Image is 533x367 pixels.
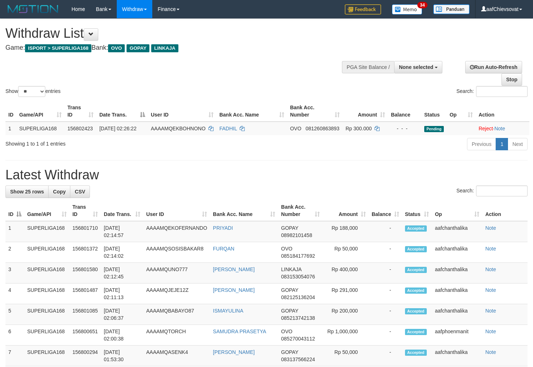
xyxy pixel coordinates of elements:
a: [PERSON_NAME] [213,287,255,293]
td: SUPERLIGA168 [24,221,70,242]
td: 156800651 [70,325,101,346]
th: Op: activate to sort column ascending [447,101,476,122]
th: Bank Acc. Number: activate to sort column ascending [278,200,323,221]
td: 156801372 [70,242,101,263]
td: SUPERLIGA168 [24,242,70,263]
a: Note [485,349,496,355]
a: Note [485,308,496,314]
td: aafchanthalika [432,221,482,242]
td: [DATE] 02:06:37 [101,304,143,325]
td: AAAAMQBABAYO87 [143,304,210,325]
th: User ID: activate to sort column ascending [143,200,210,221]
a: Copy [48,185,70,198]
select: Showentries [18,86,45,97]
th: Trans ID: activate to sort column ascending [65,101,96,122]
th: Amount: activate to sort column ascending [323,200,368,221]
div: PGA Site Balance / [342,61,394,73]
span: LINKAJA [281,266,301,272]
th: User ID: activate to sort column ascending [148,101,216,122]
th: Bank Acc. Number: activate to sort column ascending [287,101,343,122]
span: Copy 081260863893 to clipboard [306,126,339,131]
td: AAAAMQSOSISBAKAR8 [143,242,210,263]
td: 2 [5,242,24,263]
th: Bank Acc. Name: activate to sort column ascending [216,101,287,122]
button: None selected [394,61,442,73]
td: - [369,263,402,284]
span: Accepted [405,329,427,335]
a: Stop [501,73,522,86]
span: Accepted [405,288,427,294]
td: [DATE] 02:14:02 [101,242,143,263]
span: GOPAY [127,44,149,52]
label: Search: [456,86,528,97]
img: Button%20Memo.svg [392,4,422,15]
td: AAAAMQUNO777 [143,263,210,284]
th: Balance: activate to sort column ascending [369,200,402,221]
td: 156801085 [70,304,101,325]
span: CSV [75,189,85,195]
td: AAAAMQEKOFERNANDO [143,221,210,242]
label: Search: [456,185,528,196]
span: Accepted [405,246,427,252]
td: Rp 50,000 [323,242,368,263]
a: Next [508,138,528,150]
span: OVO [281,246,292,252]
td: 156801580 [70,263,101,284]
span: Show 25 rows [10,189,44,195]
span: OVO [108,44,125,52]
span: OVO [290,126,301,131]
td: - [369,221,402,242]
span: 156802423 [67,126,93,131]
a: Note [485,225,496,231]
span: Accepted [405,267,427,273]
a: Run Auto-Refresh [465,61,522,73]
th: Action [482,200,528,221]
th: Bank Acc. Name: activate to sort column ascending [210,200,278,221]
td: 6 [5,325,24,346]
th: Trans ID: activate to sort column ascending [70,200,101,221]
th: ID [5,101,16,122]
span: LINKAJA [151,44,178,52]
th: Game/API: activate to sort column ascending [24,200,70,221]
td: Rp 188,000 [323,221,368,242]
a: Note [485,266,496,272]
a: Note [485,329,496,334]
span: AAAAMQEKBOHNONO [151,126,206,131]
th: ID: activate to sort column descending [5,200,24,221]
h1: Withdraw List [5,26,348,41]
th: Op: activate to sort column ascending [432,200,482,221]
td: SUPERLIGA168 [24,263,70,284]
td: 156800294 [70,346,101,366]
td: [DATE] 01:53:30 [101,346,143,366]
img: Feedback.jpg [345,4,381,15]
td: aafchanthalika [432,346,482,366]
a: ISMAYULINA [213,308,243,314]
td: Rp 200,000 [323,304,368,325]
span: Accepted [405,308,427,314]
span: 34 [417,2,427,8]
span: GOPAY [281,349,298,355]
td: - [369,346,402,366]
td: 5 [5,304,24,325]
td: Rp 1,000,000 [323,325,368,346]
span: GOPAY [281,225,298,231]
td: aafchanthalika [432,263,482,284]
td: 3 [5,263,24,284]
th: Status [421,101,447,122]
td: 156801710 [70,221,101,242]
a: SAMUDRA PRASETYA [213,329,266,334]
a: Note [485,246,496,252]
td: aafphoenmanit [432,325,482,346]
span: None selected [399,64,433,70]
span: GOPAY [281,287,298,293]
input: Search: [476,185,528,196]
span: Copy 083137566224 to clipboard [281,356,315,362]
td: aafchanthalika [432,304,482,325]
td: AAAAMQTORCH [143,325,210,346]
td: [DATE] 02:00:38 [101,325,143,346]
td: 7 [5,346,24,366]
span: GOPAY [281,308,298,314]
span: Copy 083153054076 to clipboard [281,274,315,280]
th: Date Trans.: activate to sort column ascending [101,200,143,221]
span: Accepted [405,225,427,232]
